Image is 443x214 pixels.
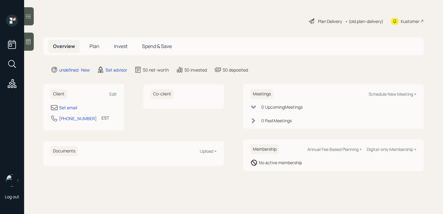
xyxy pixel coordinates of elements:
h6: Documents [51,146,78,156]
h6: Co-client [151,89,174,99]
div: Upload + [200,148,217,154]
span: Plan [90,43,99,50]
div: • (old plan-delivery) [345,18,383,24]
div: Log out [5,194,19,200]
h6: Client [51,89,67,99]
div: No active membership [259,159,302,166]
span: Invest [114,43,127,50]
div: 0 Past Meeting s [261,117,292,124]
h6: Membership [250,144,279,154]
div: Set email [59,104,77,111]
div: $0 net-worth [143,67,169,73]
div: EST [102,115,109,121]
div: Set advisor [105,67,127,73]
div: Kustomer [401,18,419,24]
div: Schedule New Meeting + [369,91,416,97]
span: Overview [53,43,75,50]
div: Plan Delivery [318,18,342,24]
div: Annual Fee Based Planning + [307,146,362,152]
div: Digital-only Membership + [367,146,416,152]
div: $0 invested [184,67,207,73]
h6: Meetings [250,89,273,99]
div: Edit [109,91,117,97]
div: 0 Upcoming Meeting s [261,104,303,110]
span: Spend & Save [142,43,172,50]
div: $0 deposited [223,67,248,73]
div: [PHONE_NUMBER] [59,115,97,122]
div: undefined · New [59,67,90,73]
img: retirable_logo.png [6,174,18,187]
